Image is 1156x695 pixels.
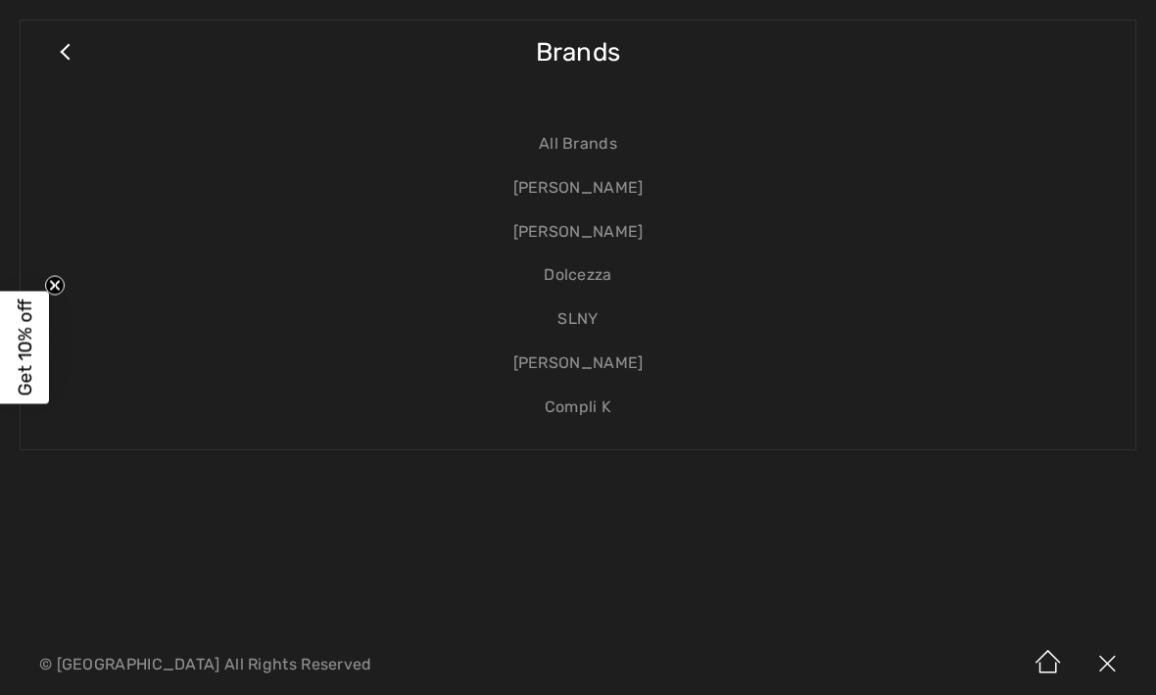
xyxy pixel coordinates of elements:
a: [PERSON_NAME] [40,342,1116,386]
a: Compli K [40,386,1116,430]
a: [PERSON_NAME] [40,166,1116,210]
span: Get 10% off [14,300,36,396]
button: Close teaser [45,276,65,296]
span: Brands [536,18,621,87]
p: © [GEOGRAPHIC_DATA] All Rights Reserved [39,658,679,672]
a: SLNY [40,298,1116,342]
img: X [1078,634,1136,695]
a: [PERSON_NAME] [40,210,1116,255]
a: All Brands [40,122,1116,166]
img: Home [1019,634,1078,695]
span: Help [45,14,85,31]
a: Dolcezza [40,254,1116,298]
